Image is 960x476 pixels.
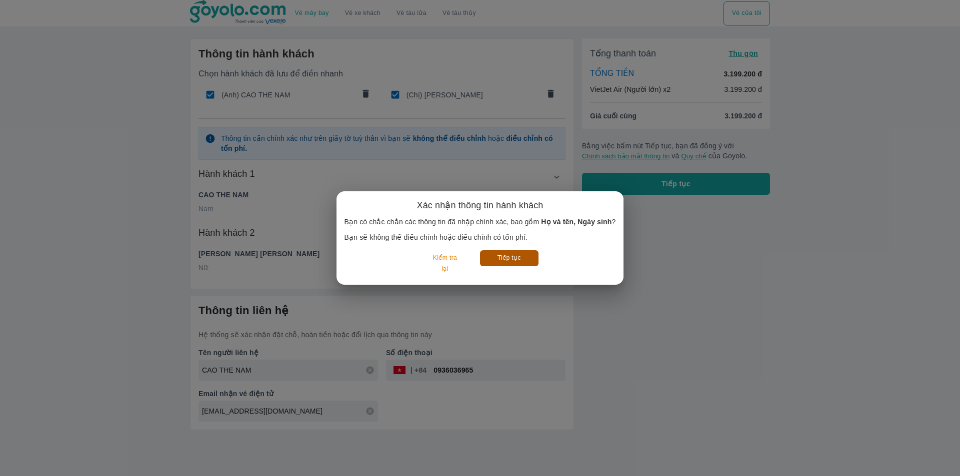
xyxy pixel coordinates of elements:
p: Bạn có chắc chắn các thông tin đã nhập chính xác, bao gồm ? [344,217,616,227]
b: Họ và tên, Ngày sinh [541,218,611,226]
h6: Xác nhận thông tin hành khách [417,199,543,211]
p: Bạn sẽ không thể điều chỉnh hoặc điều chỉnh có tốn phí. [344,232,616,242]
button: Kiểm tra lại [421,250,468,277]
button: Tiếp tục [480,250,538,266]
